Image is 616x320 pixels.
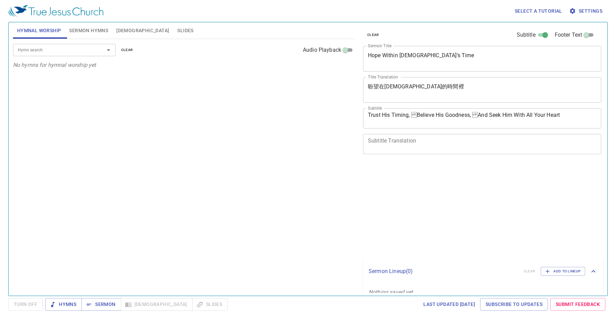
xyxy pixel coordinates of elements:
[104,45,113,55] button: Open
[480,298,548,311] a: Subscribe to Updates
[69,26,108,35] span: Sermon Hymns
[541,267,585,276] button: Add to Lineup
[512,5,565,17] button: Select a tutorial
[17,26,61,35] span: Hymnal Worship
[556,300,600,309] span: Submit Feedback
[423,300,475,309] span: Last updated [DATE]
[545,268,581,274] span: Add to Lineup
[517,31,536,39] span: Subtitle
[368,83,596,96] textarea: 盼望在[DEMOGRAPHIC_DATA]的時間裡
[568,5,605,17] button: Settings
[555,31,582,39] span: Footer Text
[45,298,82,311] button: Hymns
[117,46,137,54] button: clear
[363,260,603,283] div: Sermon Lineup(0)clearAdd to Lineup
[369,267,518,275] p: Sermon Lineup ( 0 )
[486,300,542,309] span: Subscribe to Updates
[81,298,121,311] button: Sermon
[367,32,379,38] span: clear
[303,46,341,54] span: Audio Playback
[360,161,554,257] iframe: from-child
[368,52,596,65] textarea: Hope Within [DEMOGRAPHIC_DATA]’s Time
[121,47,133,53] span: clear
[8,5,103,17] img: True Jesus Church
[550,298,605,311] a: Submit Feedback
[515,7,562,15] span: Select a tutorial
[177,26,193,35] span: Slides
[116,26,169,35] span: [DEMOGRAPHIC_DATA]
[368,112,596,125] textarea: Trust His Timing, Believe His Goodness, And Seek Him With All Your Heart
[87,300,115,309] span: Sermon
[13,62,96,68] i: No hymns for hymnal worship yet
[51,300,76,309] span: Hymns
[369,289,413,295] i: Nothing saved yet
[570,7,602,15] span: Settings
[363,31,383,39] button: clear
[421,298,478,311] a: Last updated [DATE]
